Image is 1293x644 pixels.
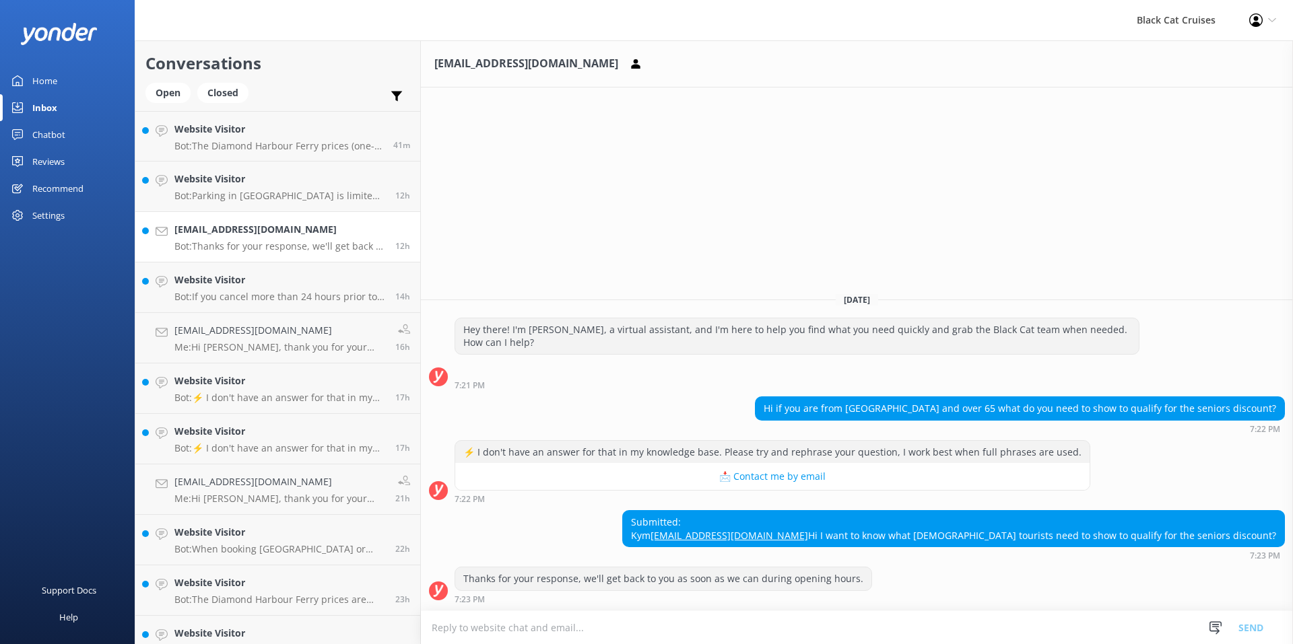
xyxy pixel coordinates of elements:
span: Sep 27 2025 03:18pm (UTC +13:00) Pacific/Auckland [395,392,410,403]
p: Bot: Thanks for your response, we'll get back to you as soon as we can during opening hours. [174,240,385,252]
p: Bot: ⚡ I don't have an answer for that in my knowledge base. Please try and rephrase your questio... [174,392,385,404]
a: Website VisitorBot:If you cancel more than 24 hours prior to your trip, we provide a full refund.... [135,262,420,313]
p: Bot: The Diamond Harbour Ferry prices (one-way) are from $6 per adult and $4 per child. Gold Card... [174,140,383,152]
h4: Website Visitor [174,373,385,388]
div: Submitted: Kym Hi I want to know what [DEMOGRAPHIC_DATA] tourists need to show to qualify for the... [623,511,1284,546]
h3: [EMAIL_ADDRESS][DOMAIN_NAME] [434,55,618,73]
span: Sep 27 2025 10:09am (UTC +13:00) Pacific/Auckland [395,543,410,554]
span: Sep 28 2025 08:41am (UTC +13:00) Pacific/Auckland [393,139,410,151]
div: Sep 27 2025 07:21pm (UTC +13:00) Pacific/Auckland [455,380,1139,390]
span: Sep 27 2025 07:23pm (UTC +13:00) Pacific/Auckland [395,240,410,252]
p: Me: Hi [PERSON_NAME], thank you for your message and please know if you require transportation to... [174,493,385,505]
a: Website VisitorBot:The Diamond Harbour Ferry prices are one-way, starting from $6 per adult and $... [135,565,420,616]
p: Bot: If you cancel more than 24 hours prior to your trip, we provide a full refund. If you cancel... [174,291,385,303]
h4: Website Visitor [174,424,385,439]
h4: Website Visitor [174,525,385,540]
p: Bot: Parking in [GEOGRAPHIC_DATA] is limited, especially on a cruise ship day. We recommend parki... [174,190,385,202]
div: Recommend [32,175,84,202]
div: Sep 27 2025 07:22pm (UTC +13:00) Pacific/Auckland [755,424,1285,433]
div: Support Docs [42,577,96,604]
div: Hey there! I'm [PERSON_NAME], a virtual assistant, and I'm here to help you find what you need qu... [455,318,1139,354]
a: Website VisitorBot:Parking in [GEOGRAPHIC_DATA] is limited, especially on a cruise ship day. We r... [135,162,420,212]
h4: Website Visitor [174,626,385,641]
strong: 7:22 PM [455,495,485,503]
a: Closed [197,85,255,100]
div: Sep 27 2025 07:22pm (UTC +13:00) Pacific/Auckland [455,494,1090,503]
div: Help [59,604,78,631]
span: Sep 27 2025 11:12am (UTC +13:00) Pacific/Auckland [395,493,410,504]
div: Home [32,67,57,94]
div: Open [145,83,191,103]
span: [DATE] [836,294,878,306]
div: Sep 27 2025 07:23pm (UTC +13:00) Pacific/Auckland [455,594,872,604]
strong: 7:23 PM [455,596,485,604]
div: ⚡ I don't have an answer for that in my knowledge base. Please try and rephrase your question, I ... [455,441,1090,464]
a: Website VisitorBot:The Diamond Harbour Ferry prices (one-way) are from $6 per adult and $4 per ch... [135,111,420,162]
div: Closed [197,83,248,103]
h2: Conversations [145,50,410,76]
a: [EMAIL_ADDRESS][DOMAIN_NAME]Me:Hi [PERSON_NAME], thank you for your message and please know if yo... [135,464,420,515]
h4: Website Visitor [174,122,383,137]
a: Website VisitorBot:⚡ I don't have an answer for that in my knowledge base. Please try and rephras... [135,363,420,414]
span: Sep 27 2025 03:14pm (UTC +13:00) Pacific/Auckland [395,442,410,454]
strong: 7:21 PM [455,382,485,390]
span: Sep 27 2025 07:57pm (UTC +13:00) Pacific/Auckland [395,190,410,201]
span: Sep 27 2025 08:54am (UTC +13:00) Pacific/Auckland [395,594,410,605]
p: Bot: ⚡ I don't have an answer for that in my knowledge base. Please try and rephrase your questio... [174,442,385,454]
img: yonder-white-logo.png [20,23,98,45]
a: [EMAIL_ADDRESS][DOMAIN_NAME] [651,529,808,542]
h4: Website Visitor [174,273,385,287]
div: Thanks for your response, we'll get back to you as soon as we can during opening hours. [455,567,871,590]
h4: [EMAIL_ADDRESS][DOMAIN_NAME] [174,323,385,338]
div: Sep 27 2025 07:23pm (UTC +13:00) Pacific/Auckland [622,550,1285,560]
div: Hi if you are from [GEOGRAPHIC_DATA] and over 65 what do you need to show to qualify for the seni... [756,397,1284,420]
button: 📩 Contact me by email [455,463,1090,490]
strong: 7:22 PM [1250,425,1280,433]
span: Sep 27 2025 05:55pm (UTC +13:00) Pacific/Auckland [395,291,410,302]
h4: Website Visitor [174,172,385,186]
div: Chatbot [32,121,65,148]
a: Website VisitorBot:⚡ I don't have an answer for that in my knowledge base. Please try and rephras... [135,414,420,464]
div: Inbox [32,94,57,121]
h4: [EMAIL_ADDRESS][DOMAIN_NAME] [174,222,385,237]
p: Me: Hi [PERSON_NAME], thank you for your time on the phone just now. kind regards [174,341,385,353]
strong: 7:23 PM [1250,552,1280,560]
div: Reviews [32,148,65,175]
a: Website VisitorBot:When booking [GEOGRAPHIC_DATA] or Ripapa, each trip will show you a one-way pr... [135,515,420,565]
a: Open [145,85,197,100]
p: Bot: The Diamond Harbour Ferry prices are one-way, starting from $6 per adult and $4 per child. W... [174,594,385,606]
h4: [EMAIL_ADDRESS][DOMAIN_NAME] [174,474,385,489]
div: Settings [32,202,65,229]
p: Bot: When booking [GEOGRAPHIC_DATA] or Ripapa, each trip will show you a one-way price. You can b... [174,543,385,555]
a: [EMAIL_ADDRESS][DOMAIN_NAME]Bot:Thanks for your response, we'll get back to you as soon as we can... [135,212,420,262]
a: [EMAIL_ADDRESS][DOMAIN_NAME]Me:Hi [PERSON_NAME], thank you for your time on the phone just now. k... [135,313,420,363]
span: Sep 27 2025 03:42pm (UTC +13:00) Pacific/Auckland [395,341,410,353]
h4: Website Visitor [174,575,385,590]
